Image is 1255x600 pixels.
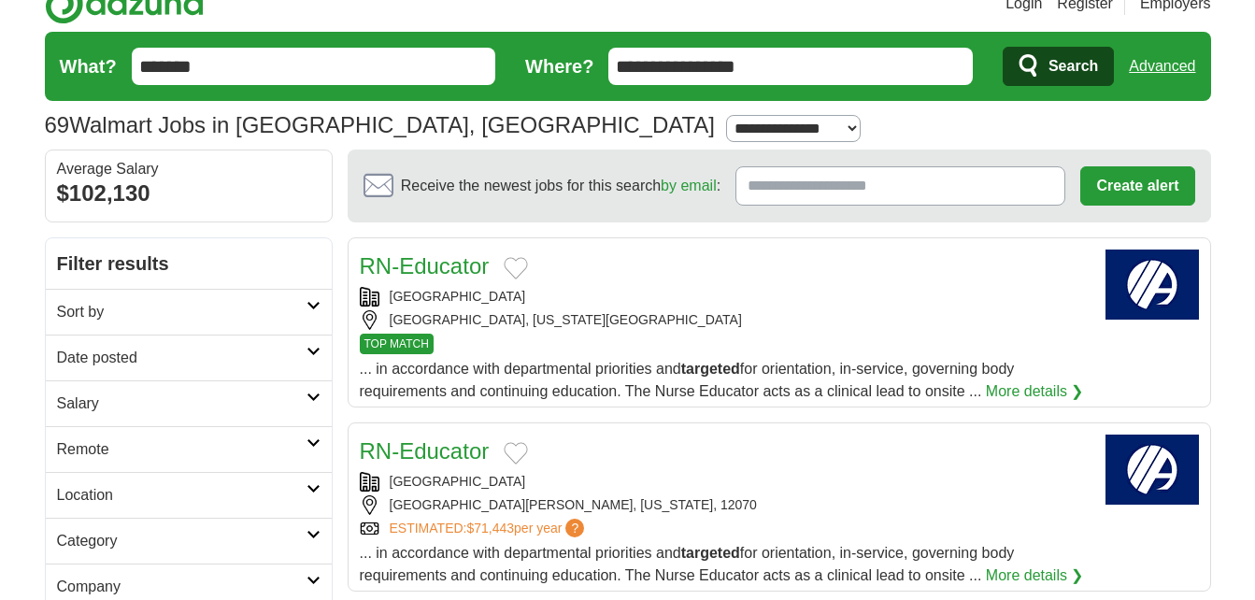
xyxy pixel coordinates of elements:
[46,426,332,472] a: Remote
[57,576,307,598] h2: Company
[1048,48,1098,85] span: Search
[1003,47,1114,86] button: Search
[504,257,528,279] button: Add to favorite jobs
[1080,166,1194,206] button: Create alert
[46,289,332,335] a: Sort by
[360,334,434,354] span: TOP MATCH
[46,335,332,380] a: Date posted
[1105,435,1199,505] img: Albany Medical Center logo
[46,518,332,564] a: Category
[661,178,717,193] a: by email
[986,564,1084,587] a: More details ❯
[57,301,307,323] h2: Sort by
[45,108,70,142] span: 69
[681,545,740,561] strong: targeted
[45,112,716,137] h1: Walmart Jobs in [GEOGRAPHIC_DATA], [GEOGRAPHIC_DATA]
[1129,48,1195,85] a: Advanced
[57,530,307,552] h2: Category
[360,310,1091,330] div: [GEOGRAPHIC_DATA], [US_STATE][GEOGRAPHIC_DATA]
[525,52,593,80] label: Where?
[57,162,321,177] div: Average Salary
[57,484,307,507] h2: Location
[466,521,514,536] span: $71,443
[46,238,332,289] h2: Filter results
[57,177,321,210] div: $102,130
[57,393,307,415] h2: Salary
[360,495,1091,515] div: [GEOGRAPHIC_DATA][PERSON_NAME], [US_STATE], 12070
[360,438,490,464] a: RN-Educator
[60,52,117,80] label: What?
[986,380,1084,403] a: More details ❯
[401,175,720,197] span: Receive the newest jobs for this search :
[390,519,589,538] a: ESTIMATED:$71,443per year?
[57,347,307,369] h2: Date posted
[681,361,740,377] strong: targeted
[46,380,332,426] a: Salary
[360,361,1015,399] span: ... in accordance with departmental priorities and for orientation, in-service, governing body re...
[360,253,490,279] a: RN-Educator
[504,442,528,464] button: Add to favorite jobs
[1105,250,1199,320] img: Albany Medical Center logo
[390,474,526,489] a: [GEOGRAPHIC_DATA]
[46,472,332,518] a: Location
[57,438,307,461] h2: Remote
[360,545,1015,583] span: ... in accordance with departmental priorities and for orientation, in-service, governing body re...
[390,289,526,304] a: [GEOGRAPHIC_DATA]
[565,519,584,537] span: ?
